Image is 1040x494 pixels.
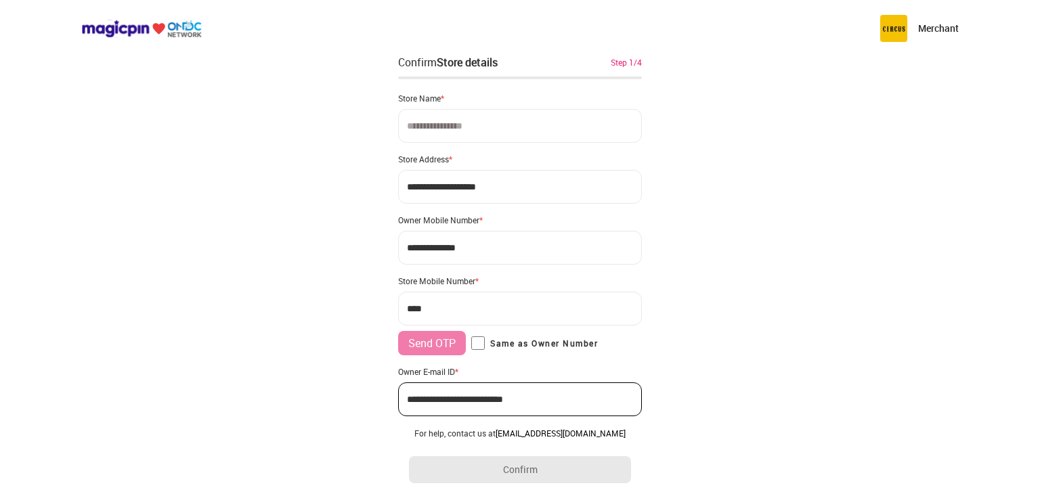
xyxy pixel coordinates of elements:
[398,154,642,164] div: Store Address
[409,456,631,483] button: Confirm
[398,54,498,70] div: Confirm
[398,366,642,377] div: Owner E-mail ID
[918,22,959,35] p: Merchant
[471,336,598,350] label: Same as Owner Number
[398,331,466,355] button: Send OTP
[471,336,485,350] input: Same as Owner Number
[880,15,907,42] img: circus.b677b59b.png
[398,275,642,286] div: Store Mobile Number
[81,20,202,38] img: ondc-logo-new-small.8a59708e.svg
[398,215,642,225] div: Owner Mobile Number
[437,55,498,70] div: Store details
[398,93,642,104] div: Store Name
[611,56,642,68] div: Step 1/4
[409,428,631,439] div: For help, contact us at
[496,428,626,439] a: [EMAIL_ADDRESS][DOMAIN_NAME]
